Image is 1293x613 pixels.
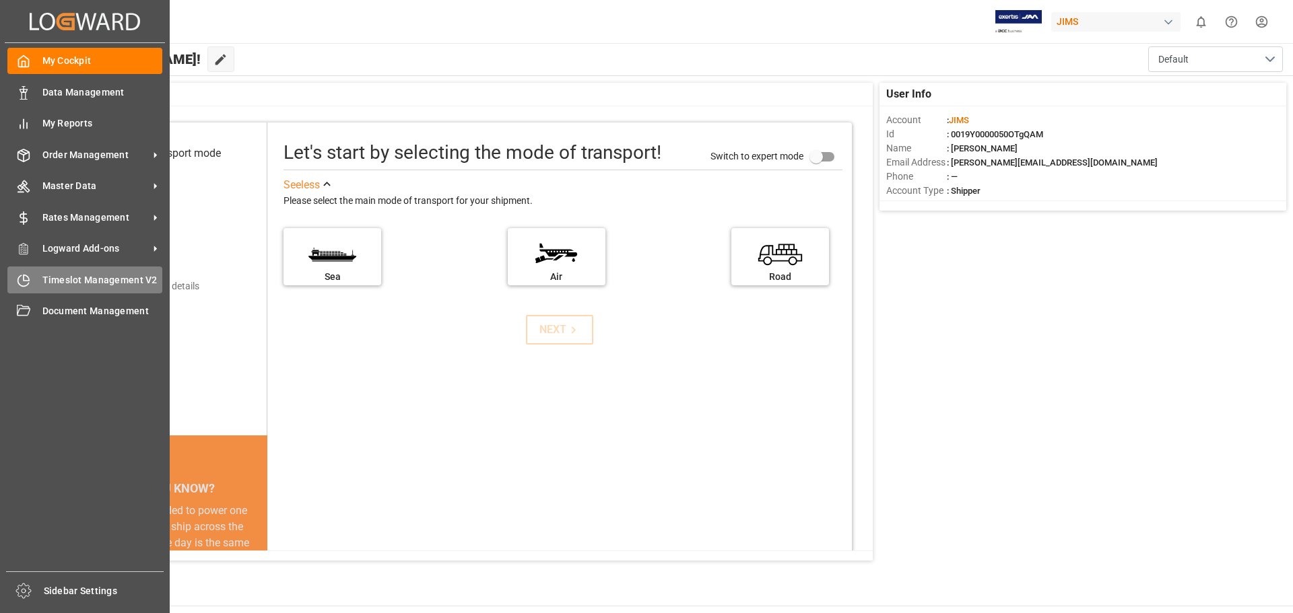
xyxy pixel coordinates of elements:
span: Email Address [886,155,947,170]
span: JIMS [949,115,969,125]
span: Sidebar Settings [44,584,164,598]
span: My Reports [42,116,163,131]
span: : [947,115,969,125]
span: Order Management [42,148,149,162]
span: Document Management [42,304,163,318]
span: My Cockpit [42,54,163,68]
div: Sea [290,270,374,284]
img: Exertis%20JAM%20-%20Email%20Logo.jpg_1722504956.jpg [995,10,1042,34]
span: Account [886,113,947,127]
div: NEXT [539,322,581,338]
div: JIMS [1051,12,1181,32]
button: open menu [1148,46,1283,72]
span: Name [886,141,947,155]
div: Please select the main mode of transport for your shipment. [284,193,842,209]
span: Hello [PERSON_NAME]! [56,46,201,72]
span: Timeslot Management V2 [42,273,163,287]
div: Air [515,270,599,284]
span: Default [1158,52,1189,67]
a: Document Management [7,298,162,324]
div: DID YOU KNOW? [73,474,267,503]
span: Master Data [42,179,149,193]
a: Timeslot Management V2 [7,266,162,293]
span: Phone [886,170,947,184]
span: Logward Add-ons [42,242,149,256]
span: User Info [886,86,931,102]
span: Account Type [886,184,947,198]
span: Rates Management [42,211,149,225]
span: : 0019Y0000050OTgQAM [947,129,1043,139]
span: Id [886,127,947,141]
button: show 0 new notifications [1186,7,1216,37]
div: See less [284,177,320,193]
div: Road [738,270,822,284]
span: Switch to expert mode [710,150,803,161]
span: : Shipper [947,186,981,196]
span: : [PERSON_NAME] [947,143,1018,153]
button: NEXT [526,315,593,345]
span: : — [947,172,958,182]
a: Data Management [7,79,162,105]
button: JIMS [1051,9,1186,34]
div: Let's start by selecting the mode of transport! [284,139,661,167]
a: My Cockpit [7,48,162,74]
span: : [PERSON_NAME][EMAIL_ADDRESS][DOMAIN_NAME] [947,157,1158,168]
div: The energy needed to power one large container ship across the ocean in a single day is the same ... [89,503,251,600]
button: Help Center [1216,7,1247,37]
span: Data Management [42,85,163,100]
